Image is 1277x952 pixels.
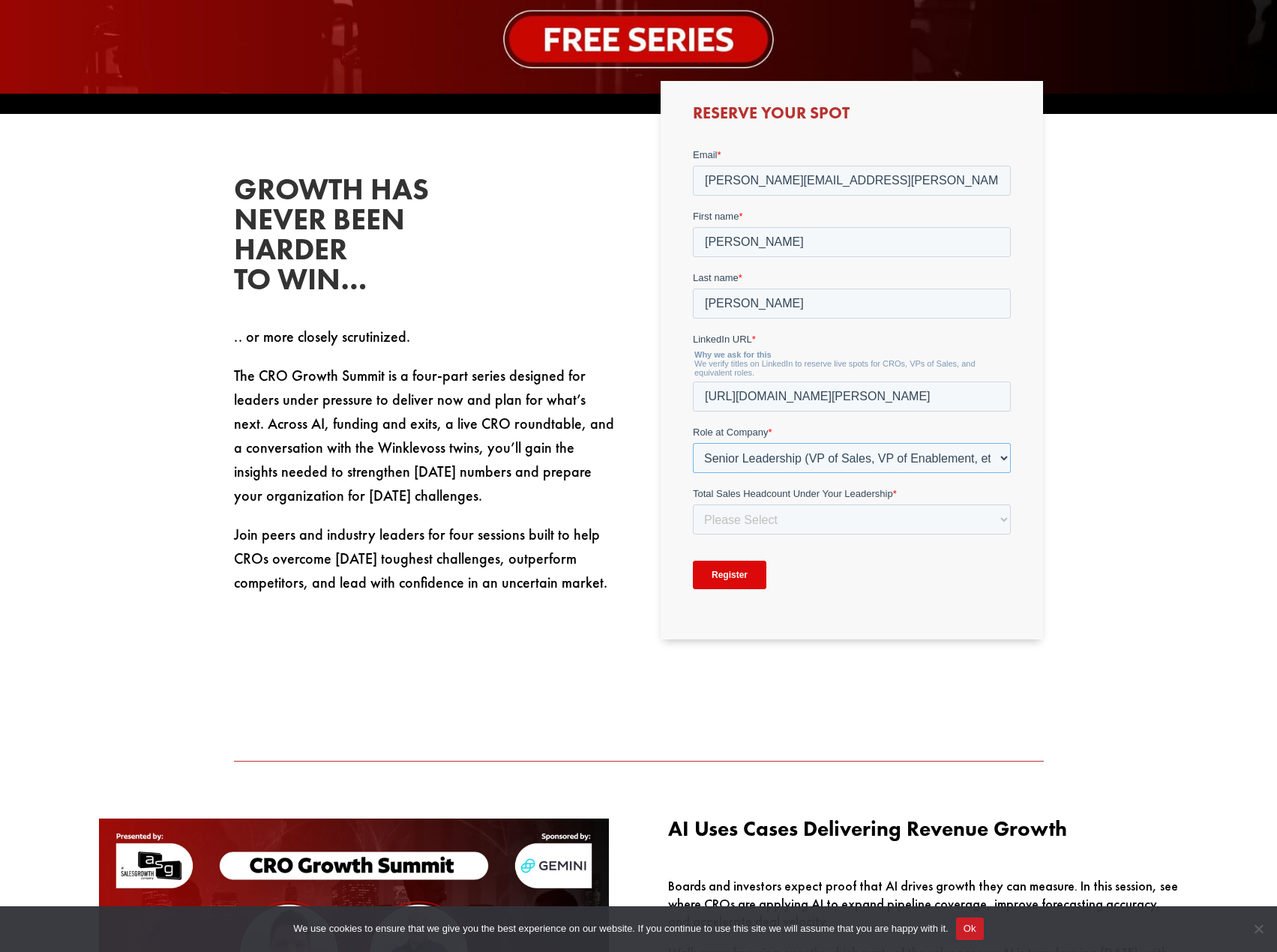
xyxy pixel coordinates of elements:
h2: Growth has never been harder to win… [234,175,459,302]
span: We use cookies to ensure that we give you the best experience on our website. If you continue to ... [293,921,948,936]
p: Boards and investors expect proof that AI drives growth they can measure. In this session, see wh... [668,877,1178,944]
h3: Reserve Your Spot [693,105,1011,129]
span: Join peers and industry leaders for four sessions built to help CROs overcome [DATE] toughest cha... [234,525,607,592]
iframe: Form 0 [693,148,1011,615]
span: AI Uses Cases Delivering Revenue Growth [668,816,1067,842]
span: No [1251,921,1266,936]
span: .. or more closely scrutinized. [234,327,410,346]
button: Ok [956,918,984,940]
span: The CRO Growth Summit is a four-part series designed for leaders under pressure to deliver now an... [234,366,614,505]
